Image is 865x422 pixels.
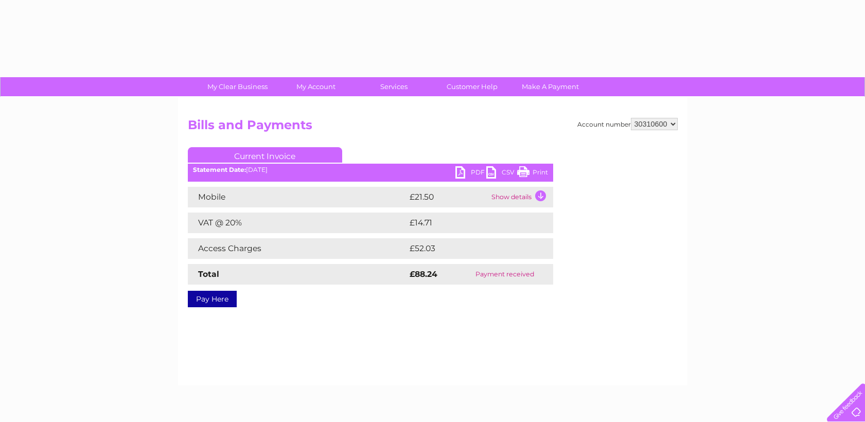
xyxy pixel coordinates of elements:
[430,77,515,96] a: Customer Help
[198,269,219,279] strong: Total
[407,238,532,259] td: £52.03
[351,77,436,96] a: Services
[407,187,489,207] td: £21.50
[456,264,553,285] td: Payment received
[188,166,553,173] div: [DATE]
[188,291,237,307] a: Pay Here
[193,166,246,173] b: Statement Date:
[410,269,437,279] strong: £88.24
[489,187,553,207] td: Show details
[188,187,407,207] td: Mobile
[517,166,548,181] a: Print
[195,77,280,96] a: My Clear Business
[273,77,358,96] a: My Account
[407,213,531,233] td: £14.71
[577,118,678,130] div: Account number
[455,166,486,181] a: PDF
[188,213,407,233] td: VAT @ 20%
[188,147,342,163] a: Current Invoice
[188,238,407,259] td: Access Charges
[508,77,593,96] a: Make A Payment
[188,118,678,137] h2: Bills and Payments
[486,166,517,181] a: CSV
